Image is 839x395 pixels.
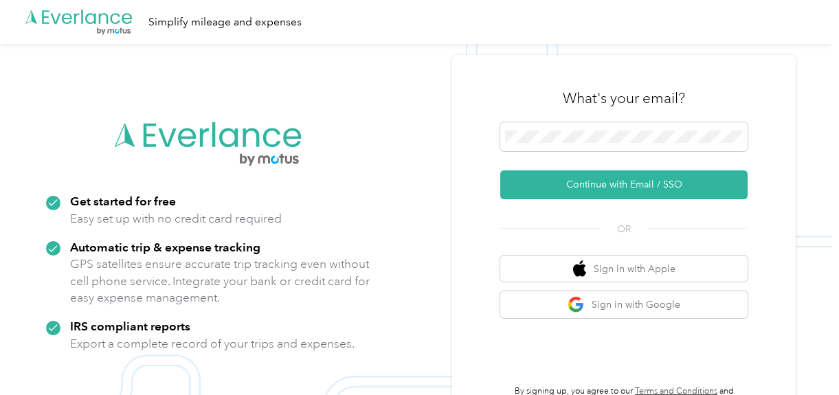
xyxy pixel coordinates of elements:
img: google logo [568,296,585,313]
div: Simplify mileage and expenses [148,14,302,31]
span: OR [600,222,648,236]
button: Continue with Email / SSO [500,170,748,199]
strong: Automatic trip & expense tracking [70,240,260,254]
button: google logoSign in with Google [500,291,748,318]
strong: IRS compliant reports [70,319,190,333]
img: apple logo [573,260,587,278]
strong: Get started for free [70,194,176,208]
iframe: Everlance-gr Chat Button Frame [762,318,839,395]
p: GPS satellites ensure accurate trip tracking even without cell phone service. Integrate your bank... [70,256,370,306]
button: apple logoSign in with Apple [500,256,748,282]
p: Export a complete record of your trips and expenses. [70,335,355,352]
p: Easy set up with no credit card required [70,210,282,227]
h3: What's your email? [563,89,685,108]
